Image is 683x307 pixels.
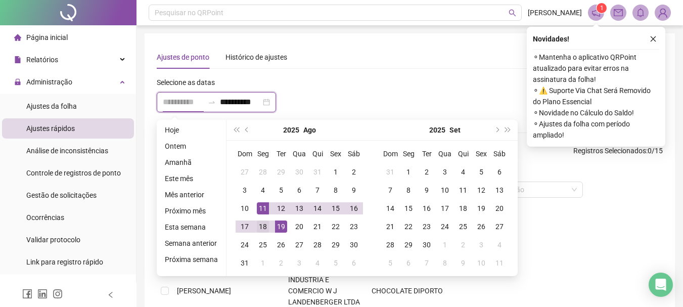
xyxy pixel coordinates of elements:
div: 5 [475,166,487,178]
td: 2025-09-16 [418,199,436,217]
td: 2025-09-14 [381,199,399,217]
td: 2025-09-06 [490,163,509,181]
span: left [107,291,114,298]
span: swap-right [208,98,216,106]
li: Próxima semana [161,253,222,266]
div: 12 [475,184,487,196]
div: 10 [475,257,487,269]
span: Administração [26,78,72,86]
div: 8 [439,257,451,269]
td: 2025-08-01 [327,163,345,181]
div: 6 [293,184,305,196]
span: CHOCOLATE DIPORTO [372,287,443,295]
td: 2025-08-24 [236,236,254,254]
td: 2025-08-20 [290,217,308,236]
span: Ajustes da folha [26,102,77,110]
div: 30 [348,239,360,251]
th: Sex [472,145,490,163]
div: 2 [348,166,360,178]
td: 2025-08-17 [236,217,254,236]
span: Link para registro rápido [26,258,103,266]
div: 8 [330,184,342,196]
td: 2025-09-02 [418,163,436,181]
td: 2025-08-31 [381,163,399,181]
button: year panel [429,120,445,140]
td: 2025-09-27 [490,217,509,236]
td: 2025-08-15 [327,199,345,217]
td: 2025-09-04 [454,163,472,181]
div: 19 [275,221,287,233]
span: Validar protocolo [26,236,80,244]
td: 2025-09-03 [290,254,308,272]
td: 2025-09-18 [454,199,472,217]
td: 2025-09-17 [436,199,454,217]
span: [PERSON_NAME] [177,287,231,295]
span: notification [591,8,601,17]
td: 2025-07-28 [254,163,272,181]
td: 2025-10-02 [454,236,472,254]
td: 2025-08-12 [272,199,290,217]
td: 2025-10-09 [454,254,472,272]
div: 28 [384,239,396,251]
th: Sex [327,145,345,163]
div: 23 [348,221,360,233]
div: 22 [330,221,342,233]
span: Relatórios [26,56,58,64]
div: 26 [475,221,487,233]
td: 2025-08-14 [308,199,327,217]
td: 2025-09-29 [399,236,418,254]
div: 3 [239,184,251,196]
div: 28 [311,239,324,251]
th: Seg [399,145,418,163]
div: Ajustes de ponto [157,52,209,63]
td: 2025-07-31 [308,163,327,181]
div: 11 [493,257,506,269]
td: 2025-09-05 [472,163,490,181]
span: home [14,34,21,41]
th: Ter [272,145,290,163]
td: 2025-09-20 [490,199,509,217]
div: 30 [293,166,305,178]
td: 2025-08-30 [345,236,363,254]
td: 2025-10-03 [472,236,490,254]
div: 7 [311,184,324,196]
span: ⚬ ⚠️ Suporte Via Chat Será Removido do Plano Essencial [533,85,659,107]
div: 10 [239,202,251,214]
td: 2025-09-21 [381,217,399,236]
li: Próximo mês [161,205,222,217]
span: close [650,35,657,42]
span: ⚬ Mantenha o aplicativo QRPoint atualizado para evitar erros na assinatura da folha! [533,52,659,85]
span: [PERSON_NAME] [528,7,582,18]
td: 2025-09-23 [418,217,436,236]
div: 17 [439,202,451,214]
td: 2025-08-23 [345,217,363,236]
td: 2025-08-10 [236,199,254,217]
td: 2025-10-10 [472,254,490,272]
div: 14 [384,202,396,214]
div: 31 [311,166,324,178]
td: 2025-09-01 [254,254,272,272]
td: 2025-09-25 [454,217,472,236]
div: 18 [257,221,269,233]
div: 1 [439,239,451,251]
th: Sáb [490,145,509,163]
span: to [208,98,216,106]
td: 2025-08-26 [272,236,290,254]
div: 19 [475,202,487,214]
div: 6 [348,257,360,269]
td: 2025-08-09 [345,181,363,199]
td: 2025-10-11 [490,254,509,272]
label: Selecione as datas [157,77,221,88]
td: 2025-10-04 [490,236,509,254]
div: 25 [457,221,469,233]
td: 2025-10-06 [399,254,418,272]
div: 1 [402,166,415,178]
td: 2025-07-29 [272,163,290,181]
td: 2025-08-25 [254,236,272,254]
div: 7 [384,184,396,196]
td: 2025-09-04 [308,254,327,272]
td: 2025-10-05 [381,254,399,272]
div: 11 [457,184,469,196]
th: Dom [236,145,254,163]
div: 1 [257,257,269,269]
